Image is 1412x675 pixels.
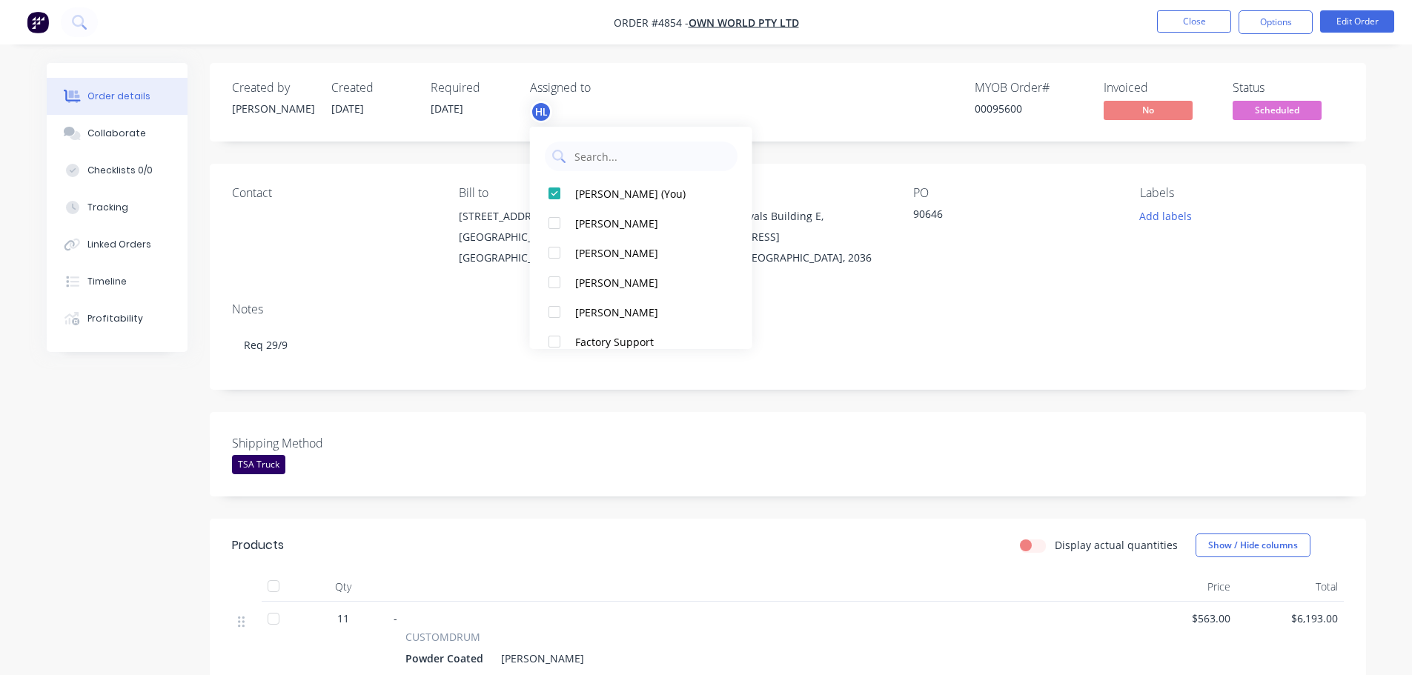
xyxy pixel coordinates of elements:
span: Scheduled [1233,101,1322,119]
span: No [1104,101,1193,119]
button: [PERSON_NAME] [530,297,752,327]
div: Price [1129,572,1236,602]
div: [PERSON_NAME] [575,216,723,231]
span: $563.00 [1135,611,1230,626]
button: [PERSON_NAME] (You) [530,179,752,208]
div: At Site Removals Building E, [STREET_ADDRESS] [686,206,889,247]
span: CUSTOMDRUM [405,629,480,645]
button: [PERSON_NAME] [530,208,752,238]
div: Created [331,81,413,95]
button: HL [530,101,552,123]
span: Order #4854 - [614,16,689,30]
div: Assigned to [530,81,678,95]
div: Powder Coated [405,648,489,669]
div: Bill to [459,186,662,200]
div: [PERSON_NAME] [575,305,723,320]
button: Order details [47,78,188,115]
div: At Site Removals Building E, [STREET_ADDRESS]Matraville, [GEOGRAPHIC_DATA], 2036 [686,206,889,268]
div: PO [913,186,1116,200]
button: [PERSON_NAME] [530,238,752,267]
div: Req 29/9 [232,322,1344,368]
div: Tracking [87,201,128,214]
div: [STREET_ADDRESS][PERSON_NAME][GEOGRAPHIC_DATA], [GEOGRAPHIC_DATA], 2010 [459,206,662,268]
button: Checklists 0/0 [47,152,188,189]
a: Own World Pty Ltd [689,16,799,30]
img: Factory [27,11,49,33]
div: Qty [299,572,388,602]
div: Products [232,536,284,554]
button: [PERSON_NAME] [530,267,752,297]
button: Profitability [47,300,188,337]
button: Collaborate [47,115,188,152]
div: 90646 [913,206,1098,227]
div: Labels [1140,186,1343,200]
div: [STREET_ADDRESS][PERSON_NAME] [459,206,662,227]
div: Notes [232,302,1344,316]
div: [PERSON_NAME] [495,648,584,669]
div: Profitability [87,312,143,325]
label: Shipping Method [232,434,417,452]
div: Contact [232,186,435,200]
span: [DATE] [331,102,364,116]
span: [DATE] [431,102,463,116]
button: Add labels [1132,206,1200,226]
div: [PERSON_NAME] [575,245,723,261]
div: Factory Support [575,334,723,350]
div: Matraville, [GEOGRAPHIC_DATA], 2036 [686,247,889,268]
div: Checklists 0/0 [87,164,153,177]
div: Linked Orders [87,238,151,251]
button: Show / Hide columns [1196,533,1310,557]
button: Linked Orders [47,226,188,263]
div: Deliver to [686,186,889,200]
div: Total [1236,572,1344,602]
button: Factory Support [530,327,752,356]
button: Timeline [47,263,188,300]
span: $6,193.00 [1242,611,1338,626]
button: Close [1157,10,1231,33]
div: Timeline [87,275,127,288]
div: Required [431,81,512,95]
div: [PERSON_NAME] [232,101,314,116]
div: [GEOGRAPHIC_DATA], [GEOGRAPHIC_DATA], 2010 [459,227,662,268]
span: - [394,611,397,625]
div: 00095600 [975,101,1086,116]
div: Status [1233,81,1344,95]
div: Collaborate [87,127,146,140]
div: [PERSON_NAME] [575,275,723,290]
div: MYOB Order # [975,81,1086,95]
div: Order details [87,90,150,103]
button: Edit Order [1320,10,1394,33]
button: Options [1239,10,1313,34]
button: Scheduled [1233,101,1322,123]
input: Search... [573,142,730,171]
div: Invoiced [1104,81,1215,95]
div: TSA Truck [232,455,285,474]
label: Display actual quantities [1055,537,1178,553]
button: Tracking [47,189,188,226]
div: [PERSON_NAME] (You) [575,186,723,202]
div: Created by [232,81,314,95]
span: 11 [337,611,349,626]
